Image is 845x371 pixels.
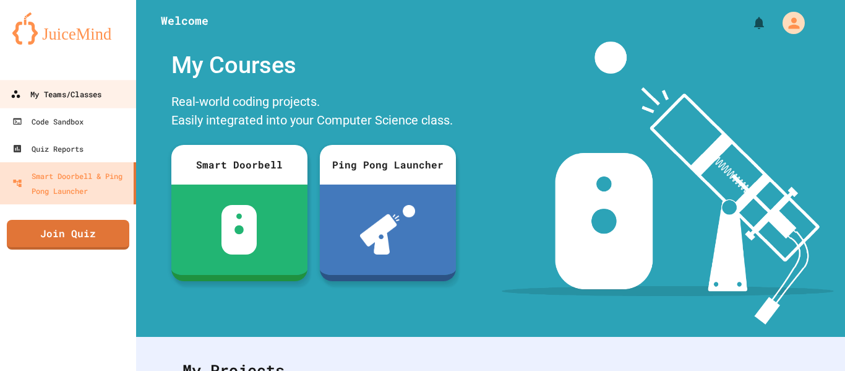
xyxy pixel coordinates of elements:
[320,145,456,185] div: Ping Pong Launcher
[165,41,462,89] div: My Courses
[7,220,129,250] a: Join Quiz
[770,9,808,37] div: My Account
[165,89,462,136] div: Real-world coding projects. Easily integrated into your Computer Science class.
[171,145,307,185] div: Smart Doorbell
[729,12,770,33] div: My Notifications
[12,141,84,156] div: Quiz Reports
[360,205,415,255] img: ppl-with-ball.png
[502,41,833,325] img: banner-image-my-projects.png
[221,205,257,255] img: sdb-white.svg
[12,12,124,45] img: logo-orange.svg
[12,168,129,198] div: Smart Doorbell & Ping Pong Launcher
[11,87,101,102] div: My Teams/Classes
[12,114,84,129] div: Code Sandbox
